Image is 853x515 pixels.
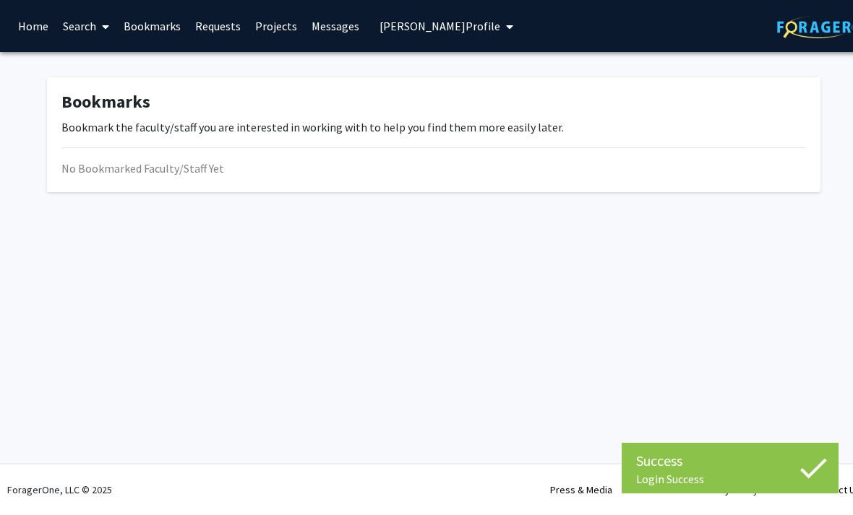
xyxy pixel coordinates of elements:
[56,1,116,51] a: Search
[636,450,824,472] div: Success
[116,1,188,51] a: Bookmarks
[304,1,367,51] a: Messages
[7,464,112,515] div: ForagerOne, LLC © 2025
[188,1,248,51] a: Requests
[61,118,806,136] p: Bookmark the faculty/staff you are interested in working with to help you find them more easily l...
[61,160,806,177] div: No Bookmarked Faculty/Staff Yet
[550,483,612,496] a: Press & Media
[380,19,500,33] span: [PERSON_NAME] Profile
[11,1,56,51] a: Home
[248,1,304,51] a: Projects
[636,472,824,486] div: Login Success
[61,92,806,113] h1: Bookmarks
